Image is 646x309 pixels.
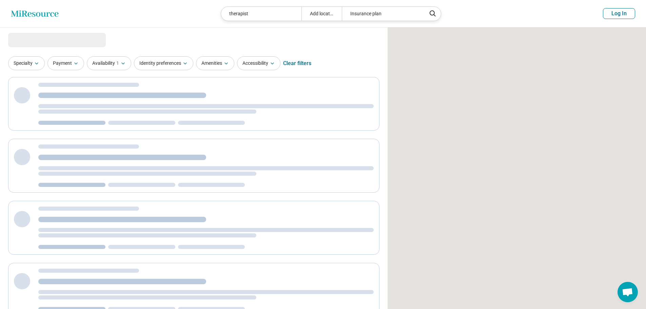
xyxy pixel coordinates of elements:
div: Open chat [618,282,638,302]
span: 1 [116,60,119,67]
div: Clear filters [283,55,311,72]
div: Insurance plan [342,7,422,21]
div: Add location [301,7,342,21]
button: Payment [47,56,84,70]
button: Amenities [196,56,234,70]
button: Availability1 [87,56,131,70]
button: Log In [603,8,635,19]
button: Identity preferences [134,56,193,70]
div: therapist [221,7,301,21]
button: Accessibility [237,56,280,70]
button: Specialty [8,56,45,70]
span: Loading... [8,33,65,46]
